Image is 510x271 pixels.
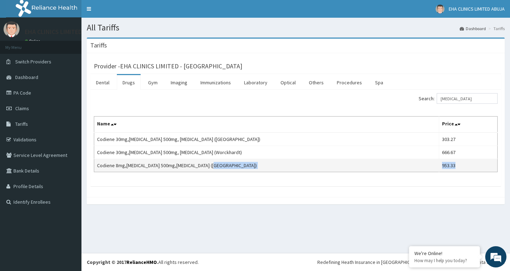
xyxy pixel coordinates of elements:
th: Price [439,117,497,133]
div: Minimize live chat window [116,4,133,21]
textarea: Type your message and hit 'Enter' [4,193,135,218]
td: 666.67 [439,146,497,159]
a: Laboratory [238,75,273,90]
a: RelianceHMO [126,259,157,265]
span: Switch Providers [15,58,51,65]
span: Claims [15,105,29,112]
input: Search: [437,93,498,104]
footer: All rights reserved. [81,253,510,271]
th: Name [94,117,439,133]
a: Dashboard [460,26,486,32]
td: Codiene 8mg,[MEDICAL_DATA] 500mg,[MEDICAL_DATA] ([GEOGRAPHIC_DATA]) [94,159,439,172]
a: Immunizations [195,75,237,90]
h3: Provider - EHA CLINICS LIMITED - [GEOGRAPHIC_DATA] [94,63,242,69]
a: Imaging [165,75,193,90]
a: Optical [275,75,301,90]
div: We're Online! [414,250,475,256]
h3: Tariffs [90,42,107,49]
strong: Copyright © 2017 . [87,259,158,265]
p: EHA CLINICS LIMITED ABUJA [25,29,101,35]
p: How may I help you today? [414,258,475,264]
a: Procedures [331,75,368,90]
label: Search: [419,93,498,104]
a: Spa [369,75,389,90]
td: 953.33 [439,159,497,172]
div: Redefining Heath Insurance in [GEOGRAPHIC_DATA] using Telemedicine and Data Science! [317,259,505,266]
div: Chat with us now [37,40,119,49]
a: Online [25,39,42,44]
a: Gym [142,75,163,90]
a: Dental [90,75,115,90]
h1: All Tariffs [87,23,505,32]
td: Codiene 30mg,[MEDICAL_DATA] 500mg, [MEDICAL_DATA] (Worckhardt) [94,146,439,159]
span: We're online! [41,89,98,161]
span: EHA CLINICS LIMITED ABUJA [449,6,505,12]
img: d_794563401_company_1708531726252_794563401 [13,35,29,53]
img: User Image [4,21,19,37]
td: 303.27 [439,132,497,146]
a: Drugs [117,75,141,90]
a: Others [303,75,329,90]
img: User Image [436,5,444,13]
li: Tariffs [487,26,505,32]
span: Tariffs [15,121,28,127]
span: Dashboard [15,74,38,80]
td: Codiene 30mg,[MEDICAL_DATA] 500mg, [MEDICAL_DATA] ([GEOGRAPHIC_DATA]) [94,132,439,146]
